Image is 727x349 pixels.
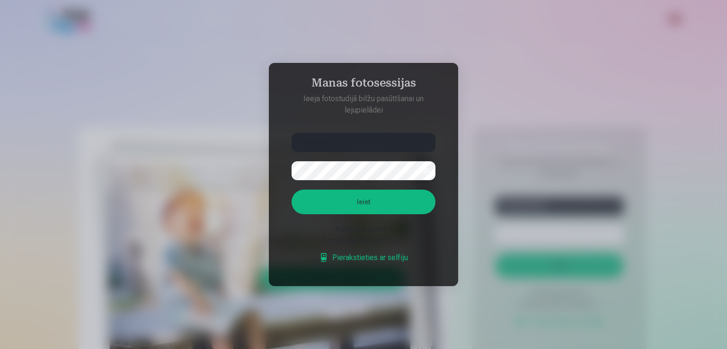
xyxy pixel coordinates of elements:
div: Aizmirsāt paroli ? [292,224,435,235]
a: Pierakstieties ar selfiju [319,252,408,263]
h4: Manas fotosessijas [282,76,445,93]
button: Ieiet [292,190,435,214]
div: Fotosesija bez paroles ? [292,235,435,246]
p: Ieeja fotostudijā bilžu pasūtīšanai un lejupielādei [282,93,445,116]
